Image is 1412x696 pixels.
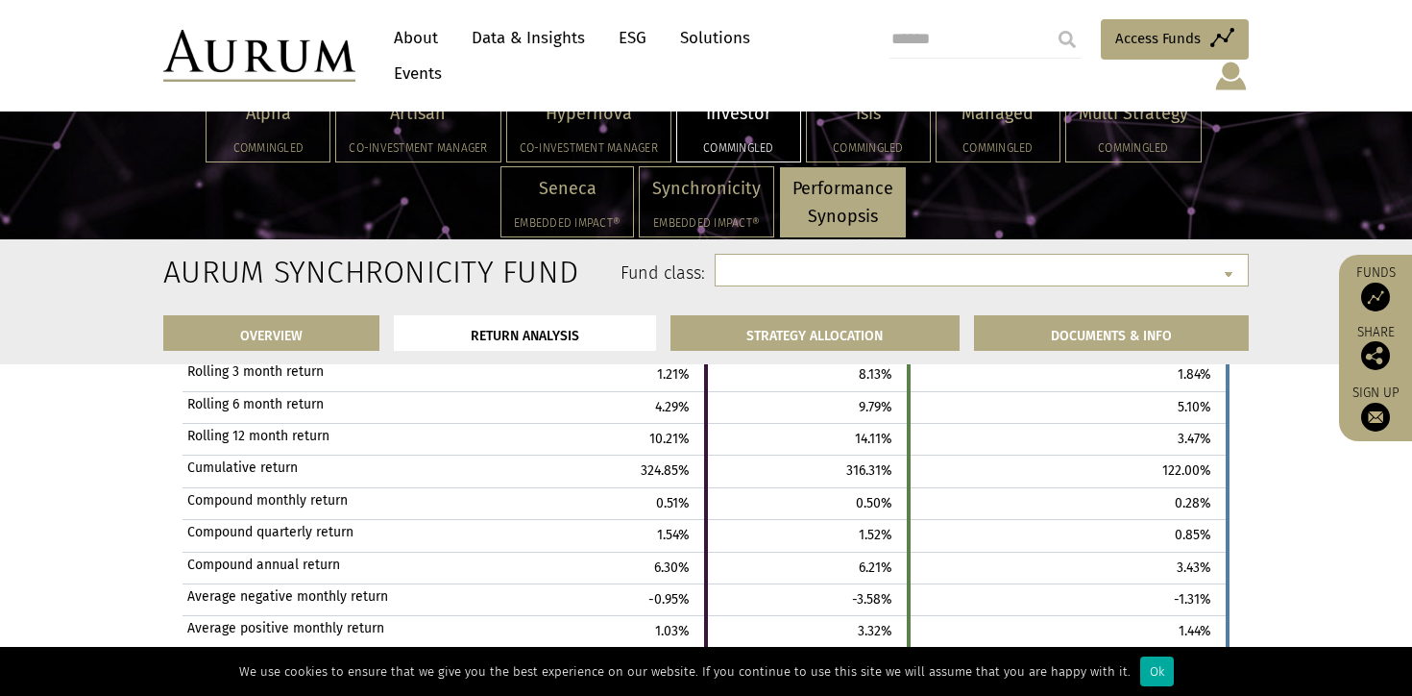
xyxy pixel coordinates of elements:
td: 1.54% [462,520,706,552]
a: Solutions [670,20,760,56]
a: Events [384,56,442,91]
p: Synchronicity [652,175,761,203]
td: 324.85% [462,456,706,487]
a: About [384,20,448,56]
img: account-icon.svg [1213,60,1249,92]
h5: Commingled [949,142,1047,154]
a: Data & Insights [462,20,595,56]
th: Average positive monthly return [183,616,462,648]
td: 4.29% [462,391,706,423]
p: Investor [690,100,788,128]
p: Isis [819,100,917,128]
td: 122.00% [909,456,1228,487]
td: 0.51% [462,487,706,519]
input: Submit [1048,20,1086,59]
th: Compound monthly return [183,487,462,519]
a: DOCUMENTS & INFO [974,315,1249,351]
td: 10.21% [462,423,706,455]
th: Compound annual return [183,552,462,584]
img: Aurum [163,30,355,82]
td: 1.21% [462,360,706,391]
span: Access Funds [1115,27,1201,50]
p: Performance Synopsis [792,175,893,231]
td: 1.03% [462,616,706,648]
a: ESG [609,20,656,56]
p: Hypernova [520,100,658,128]
td: 0.28% [909,487,1228,519]
p: Seneca [514,175,621,203]
h5: Commingled [819,142,917,154]
div: Share [1349,326,1402,370]
th: Compound quarterly return [183,520,462,552]
img: Access Funds [1361,283,1390,311]
th: Rolling 6 month return [183,391,462,423]
p: Artisan [349,100,487,128]
p: Multi Strategy [1079,100,1188,128]
h5: Co-investment Manager [520,142,658,154]
h5: Co-investment Manager [349,142,487,154]
td: -0.95% [462,584,706,615]
td: 14.11% [706,423,909,455]
a: STRATEGY ALLOCATION [670,315,961,351]
td: 1.44% [909,616,1228,648]
td: 0.50% [706,487,909,519]
h5: Commingled [690,142,788,154]
img: Sign up to our newsletter [1361,403,1390,432]
td: 1.84% [909,360,1228,391]
td: 6.21% [706,552,909,584]
td: 3.47% [909,423,1228,455]
td: 8.13% [706,360,909,391]
a: Sign up [1349,385,1402,432]
th: Cumulative return [183,456,462,487]
a: Access Funds [1101,19,1249,60]
h5: Commingled [219,142,317,154]
a: OVERVIEW [163,315,379,351]
td: 3.32% [706,616,909,648]
h5: Embedded Impact® [652,217,761,229]
td: -1.31% [909,584,1228,615]
img: Share this post [1361,341,1390,370]
th: Rolling 3 month return [183,360,462,391]
td: 1.52% [706,520,909,552]
h5: Embedded Impact® [514,217,621,229]
a: Funds [1349,264,1402,311]
td: -3.58% [706,584,909,615]
th: Average negative monthly return [183,584,462,615]
label: Fund class: [349,261,705,286]
td: 316.31% [706,456,909,487]
td: 9.79% [706,391,909,423]
p: Managed [949,100,1047,128]
h5: Commingled [1079,142,1188,154]
td: 3.43% [909,552,1228,584]
div: Ok [1140,657,1174,686]
td: 5.10% [909,391,1228,423]
td: 0.85% [909,520,1228,552]
th: Rolling 12 month return [183,423,462,455]
td: 6.30% [462,552,706,584]
h2: Aurum Synchronicity Fund [163,254,320,290]
p: Alpha [219,100,317,128]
